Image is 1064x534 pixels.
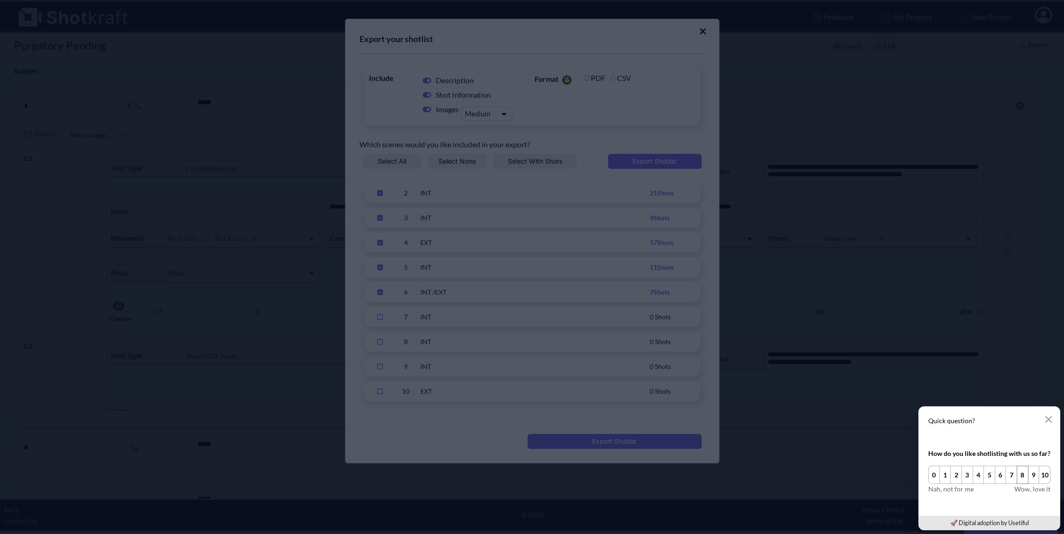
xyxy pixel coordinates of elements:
[7,6,87,17] div: Online
[995,466,1006,484] button: 6
[1005,466,1017,484] button: 7
[950,466,962,484] button: 2
[928,466,940,484] button: 0
[939,466,951,484] button: 1
[1028,466,1040,484] button: 9
[961,466,973,484] button: 3
[1017,466,1028,484] button: 8
[928,448,1050,458] div: How do you like shotlisting with us so far?
[1014,484,1050,494] span: Wow, love it
[950,519,1029,527] a: 🚀 Digital adoption by Usetiful
[928,416,1050,426] p: Quick question?
[973,466,984,484] button: 4
[1039,466,1050,484] button: 10
[983,466,995,484] button: 5
[928,484,974,494] span: Nah, not for me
